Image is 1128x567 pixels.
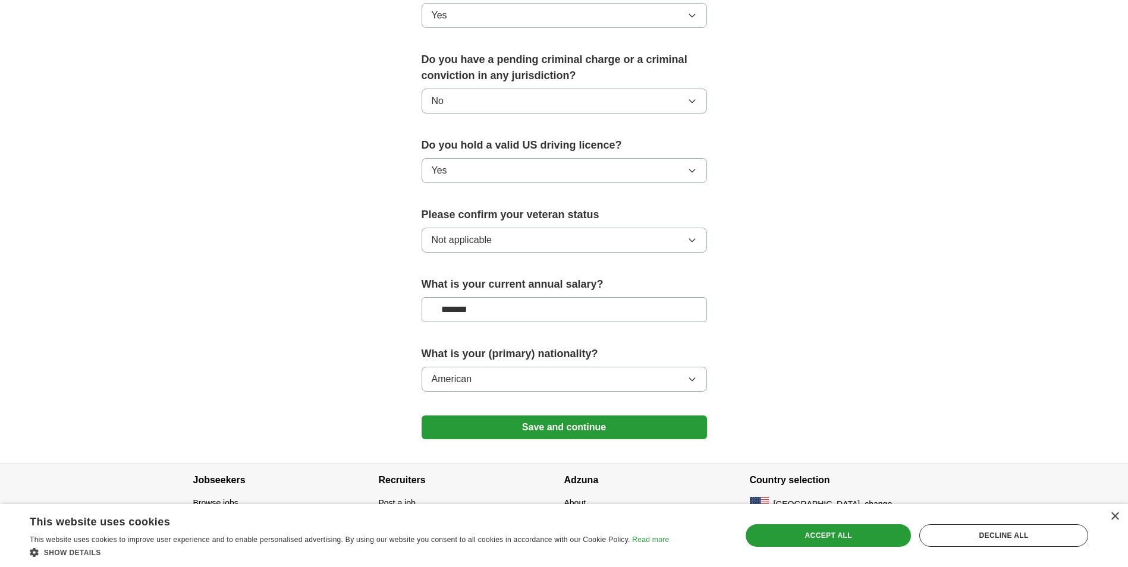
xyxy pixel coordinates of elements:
img: US flag [750,497,769,511]
span: No [432,94,444,108]
button: Not applicable [422,228,707,253]
div: Show details [30,546,669,558]
label: Do you have a pending criminal charge or a criminal conviction in any jurisdiction? [422,52,707,84]
div: Accept all [746,524,911,547]
span: [GEOGRAPHIC_DATA] [774,498,860,511]
span: Show details [44,549,101,557]
button: Yes [422,158,707,183]
span: American [432,372,472,386]
button: American [422,367,707,392]
label: What is your current annual salary? [422,276,707,292]
label: Please confirm your veteran status [422,207,707,223]
h4: Country selection [750,464,935,497]
div: Decline all [919,524,1088,547]
div: Close [1110,512,1119,521]
a: Post a job [379,498,416,508]
button: Save and continue [422,415,707,439]
a: Read more, opens a new window [632,535,669,544]
span: Yes [432,8,447,23]
a: Browse jobs [193,498,238,508]
a: About [564,498,586,508]
button: change [865,498,892,511]
button: Yes [422,3,707,28]
span: This website uses cookies to improve user experience and to enable personalised advertising. By u... [30,535,630,544]
button: No [422,89,707,114]
span: Yes [432,163,447,178]
label: Do you hold a valid US driving licence? [422,137,707,153]
div: This website uses cookies [30,511,639,529]
span: Not applicable [432,233,492,247]
label: What is your (primary) nationality? [422,346,707,362]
